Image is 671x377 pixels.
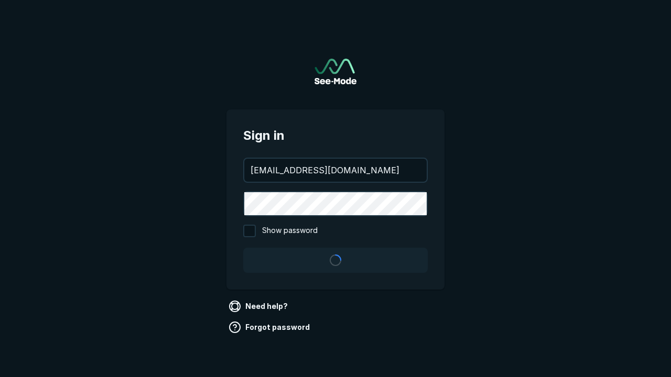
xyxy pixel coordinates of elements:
input: your@email.com [244,159,427,182]
a: Need help? [226,298,292,315]
span: Sign in [243,126,428,145]
img: See-Mode Logo [315,59,356,84]
a: Forgot password [226,319,314,336]
a: Go to sign in [315,59,356,84]
span: Show password [262,225,318,237]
